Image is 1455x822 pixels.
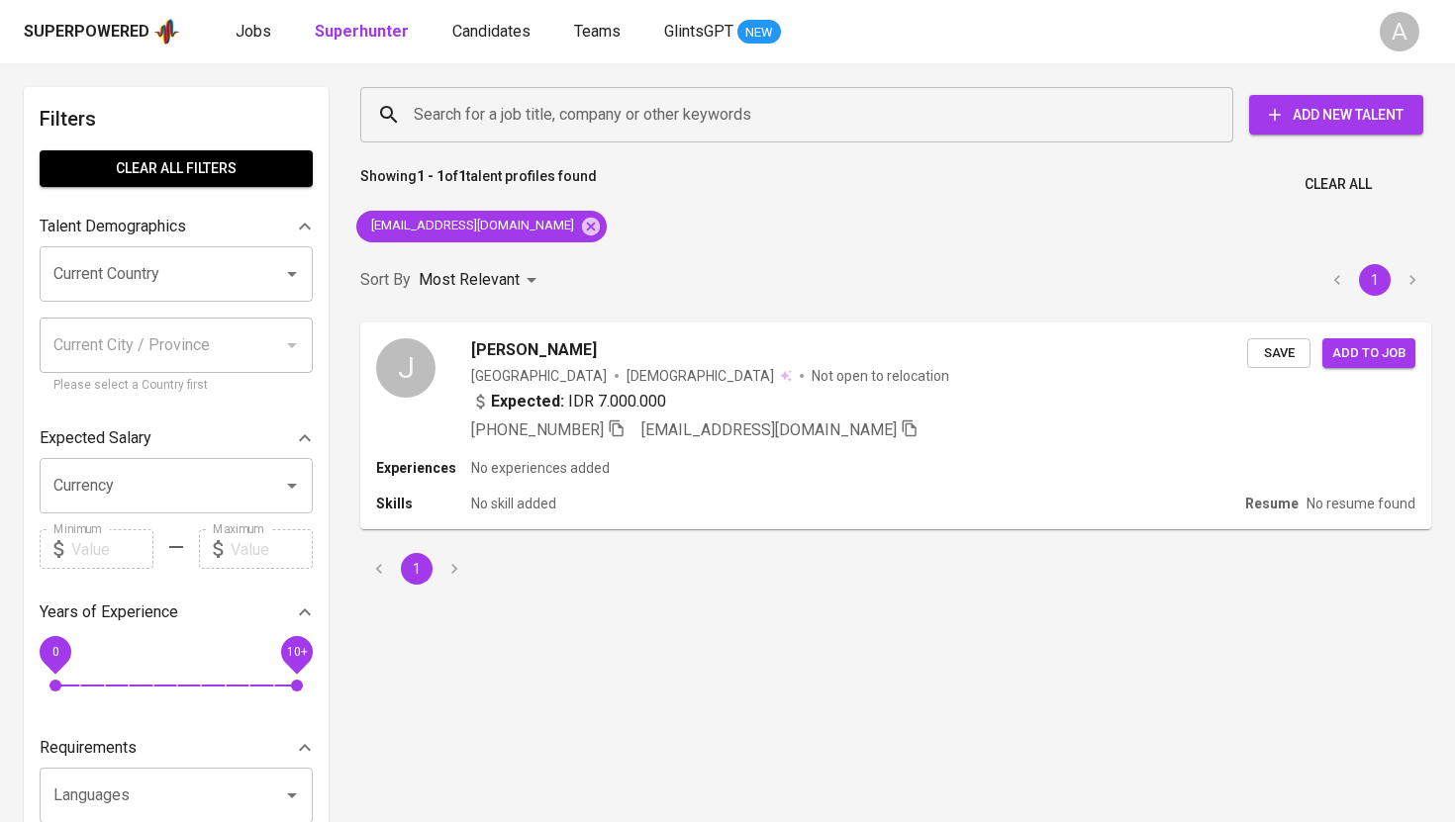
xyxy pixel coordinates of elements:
button: Add to job [1322,338,1415,369]
span: Clear All filters [55,156,297,181]
div: Most Relevant [419,262,543,299]
p: Requirements [40,736,137,760]
p: Talent Demographics [40,215,186,238]
button: Clear All [1297,166,1380,203]
a: Candidates [452,20,534,45]
span: [PHONE_NUMBER] [471,420,604,439]
a: Teams [574,20,625,45]
div: IDR 7.000.000 [471,390,666,413]
p: Showing of talent profiles found [360,166,597,203]
p: Most Relevant [419,268,520,292]
span: 0 [51,645,58,659]
p: Sort By [360,268,411,292]
span: [DEMOGRAPHIC_DATA] [627,366,777,386]
button: Open [278,781,306,809]
p: No resume found [1307,494,1415,513]
button: Open [278,472,306,500]
span: NEW [737,23,781,43]
button: page 1 [401,553,433,585]
span: [PERSON_NAME] [471,338,597,362]
span: Save [1257,342,1301,365]
b: 1 - 1 [417,168,444,184]
div: Superpowered [24,21,149,44]
img: app logo [153,17,180,46]
p: Resume [1245,494,1299,513]
nav: pagination navigation [360,553,473,585]
span: Clear All [1305,172,1372,197]
b: Superhunter [315,22,409,41]
input: Value [71,529,153,569]
h6: Filters [40,103,313,135]
span: [EMAIL_ADDRESS][DOMAIN_NAME] [641,420,897,439]
div: [EMAIL_ADDRESS][DOMAIN_NAME] [356,211,607,242]
p: No experiences added [471,458,610,478]
span: Teams [574,22,621,41]
div: J [376,338,436,398]
span: 10+ [286,645,307,659]
b: Expected: [491,390,564,413]
span: GlintsGPT [664,22,733,41]
button: page 1 [1359,264,1391,296]
button: Open [278,260,306,288]
b: 1 [458,168,466,184]
a: Jobs [236,20,275,45]
p: Skills [376,494,471,513]
button: Clear All filters [40,150,313,187]
p: Expected Salary [40,426,151,450]
p: Not open to relocation [812,366,949,386]
div: Years of Experience [40,593,313,632]
a: GlintsGPT NEW [664,20,781,45]
p: Years of Experience [40,600,178,624]
div: [GEOGRAPHIC_DATA] [471,366,607,386]
button: Add New Talent [1249,95,1423,135]
div: Expected Salary [40,418,313,458]
div: Talent Demographics [40,207,313,246]
div: Requirements [40,728,313,768]
span: Jobs [236,22,271,41]
span: Add to job [1332,342,1406,365]
p: Experiences [376,458,471,478]
p: Please select a Country first [53,376,299,396]
input: Value [231,529,313,569]
a: J[PERSON_NAME][GEOGRAPHIC_DATA][DEMOGRAPHIC_DATA] Not open to relocationExpected: IDR 7.000.000[P... [360,322,1431,529]
a: Superhunter [315,20,413,45]
span: Candidates [452,22,531,41]
span: [EMAIL_ADDRESS][DOMAIN_NAME] [356,217,586,235]
nav: pagination navigation [1318,264,1431,296]
div: A [1380,12,1419,51]
button: Save [1247,338,1310,369]
span: Add New Talent [1265,103,1407,128]
p: No skill added [471,494,556,513]
a: Superpoweredapp logo [24,17,180,46]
